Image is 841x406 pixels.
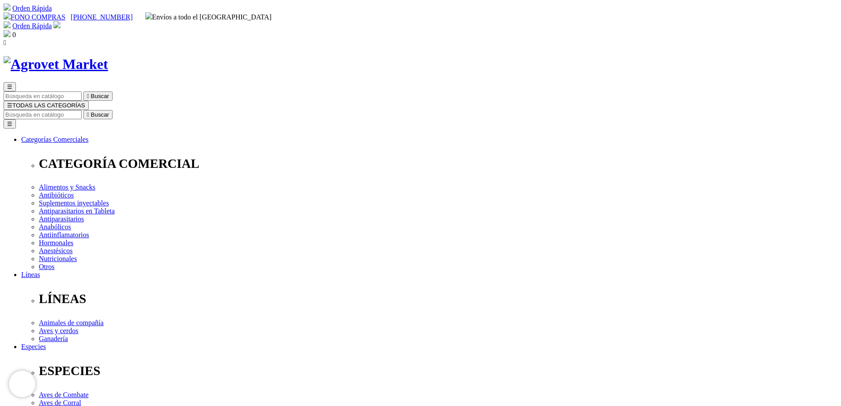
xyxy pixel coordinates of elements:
a: Antibióticos [39,191,74,199]
img: shopping-cart.svg [4,21,11,28]
p: CATEGORÍA COMERCIAL [39,156,837,171]
i:  [87,93,89,99]
a: Antiparasitarios [39,215,84,223]
a: Nutricionales [39,255,77,262]
a: [PHONE_NUMBER] [71,13,132,21]
span: ☰ [7,83,12,90]
a: Líneas [21,271,40,278]
a: Categorías Comerciales [21,136,88,143]
span: 0 [12,31,16,38]
a: FONO COMPRAS [4,13,65,21]
button:  Buscar [83,91,113,101]
span: Envíos a todo el [GEOGRAPHIC_DATA] [145,13,272,21]
p: ESPECIES [39,364,837,378]
a: Suplementos inyectables [39,199,109,207]
button:  Buscar [83,110,113,119]
input: Buscar [4,110,82,119]
span: Buscar [91,93,109,99]
iframe: Brevo live chat [9,371,35,397]
img: shopping-cart.svg [4,4,11,11]
button: ☰ [4,119,16,129]
img: delivery-truck.svg [145,12,152,19]
a: Acceda a su cuenta de cliente [53,22,60,30]
a: Especies [21,343,46,350]
i:  [4,39,6,46]
a: Orden Rápida [12,4,52,12]
span: ☰ [7,102,12,109]
a: Otros [39,263,55,270]
span: Buscar [91,111,109,118]
p: LÍNEAS [39,292,837,306]
img: user.svg [53,21,60,28]
a: Aves de Combate [39,391,89,398]
button: ☰TODAS LAS CATEGORÍAS [4,101,89,110]
img: shopping-bag.svg [4,30,11,37]
a: Anestésicos [39,247,72,254]
a: Hormonales [39,239,73,247]
a: Alimentos y Snacks [39,183,95,191]
input: Buscar [4,91,82,101]
a: Animales de compañía [39,319,104,326]
a: Antiparasitarios en Tableta [39,207,115,215]
a: Ganadería [39,335,68,342]
a: Orden Rápida [12,22,52,30]
a: Aves y cerdos [39,327,78,334]
img: Agrovet Market [4,56,108,72]
img: phone.svg [4,12,11,19]
a: Antiinflamatorios [39,231,89,239]
button: ☰ [4,82,16,91]
a: Anabólicos [39,223,71,231]
i:  [87,111,89,118]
